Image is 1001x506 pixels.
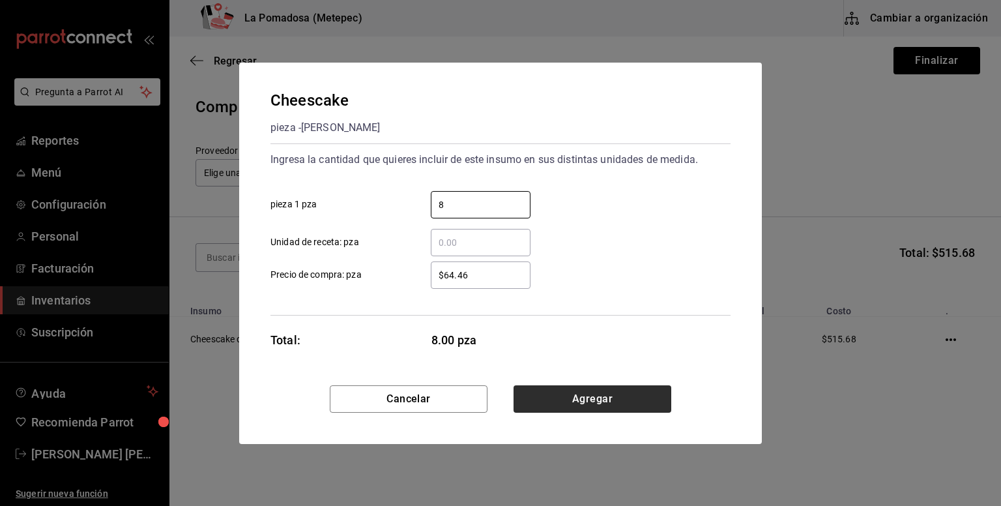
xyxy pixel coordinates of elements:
div: Total: [270,331,300,349]
div: Ingresa la cantidad que quieres incluir de este insumo en sus distintas unidades de medida. [270,149,731,170]
input: Precio de compra: pza [431,267,530,283]
span: pieza 1 pza [270,198,317,211]
span: Unidad de receta: pza [270,235,359,249]
input: Unidad de receta: pza [431,235,530,250]
div: Cheescake [270,89,381,112]
span: Precio de compra: pza [270,268,362,282]
button: Agregar [514,385,671,413]
button: Cancelar [330,385,487,413]
span: 8.00 pza [431,331,531,349]
div: pieza - [PERSON_NAME] [270,117,381,138]
input: pieza 1 pza [431,197,530,213]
